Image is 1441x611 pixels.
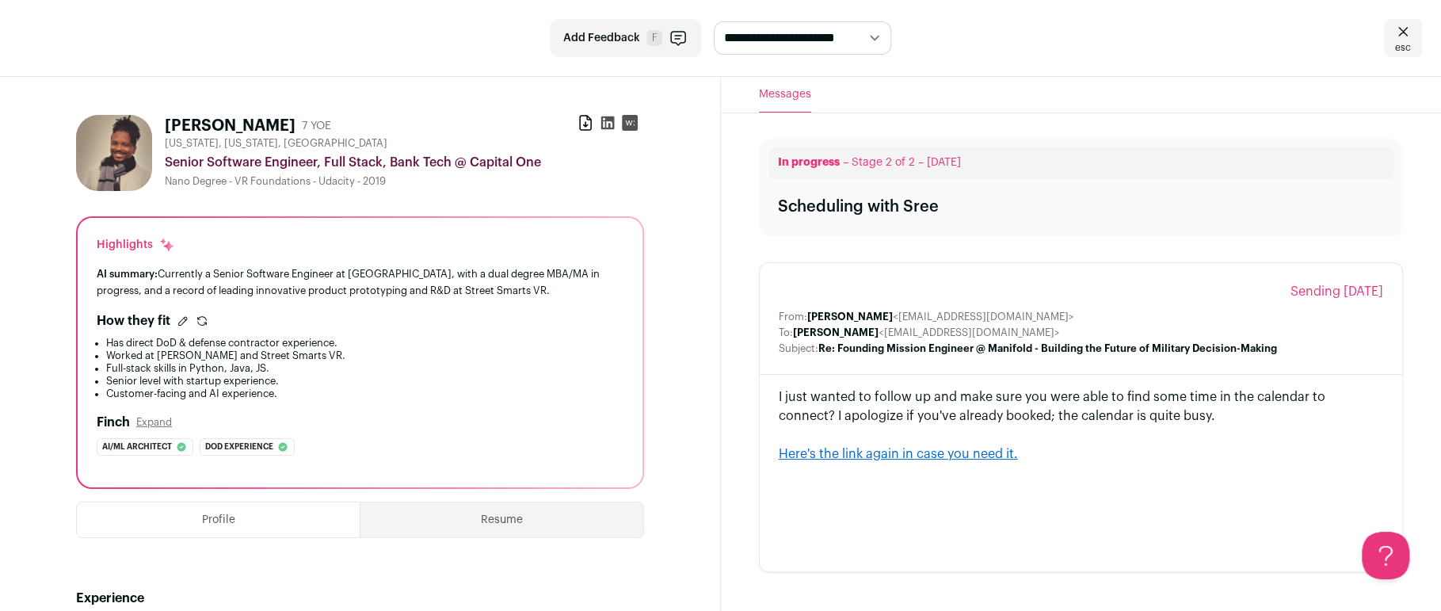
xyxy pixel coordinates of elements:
div: Scheduling with Sree [778,196,939,218]
h2: Experience [76,589,644,608]
iframe: Help Scout Beacon - Open [1362,532,1409,579]
span: Stage 2 of 2 [852,157,915,168]
dt: From: [779,311,807,323]
span: esc [1395,41,1411,54]
h2: Finch [97,413,130,432]
img: da4b3707fc20644041928b044fd43dab342bfc341a8626737d1d288acf2dd1ef.jpg [76,115,152,191]
span: [US_STATE], [US_STATE], [GEOGRAPHIC_DATA] [165,137,387,150]
button: Expand [136,416,172,429]
span: Ai/ml architect [102,439,172,455]
b: Re: Founding Mission Engineer @ Manifold - Building the Future of Military Decision-Making [818,343,1277,353]
span: In progress [778,157,840,168]
button: Resume [360,502,642,537]
span: [DATE] [927,157,961,168]
dt: To: [779,327,793,339]
li: Has direct DoD & defense contractor experience. [106,337,623,349]
span: Dod experience [205,439,273,455]
div: I just wanted to follow up and make sure you were able to find some time in the calendar to conne... [779,388,1384,426]
li: Full-stack skills in Python, Java, JS. [106,362,623,375]
dd: <[EMAIL_ADDRESS][DOMAIN_NAME]> [807,311,1074,323]
dd: <[EMAIL_ADDRESS][DOMAIN_NAME]> [793,327,1060,339]
span: F [646,30,662,46]
a: esc [1384,19,1422,57]
li: Worked at [PERSON_NAME] and Street Smarts VR. [106,349,623,362]
div: Currently a Senior Software Engineer at [GEOGRAPHIC_DATA], with a dual degree MBA/MA in progress,... [97,265,623,299]
dt: Subject: [779,342,818,355]
a: Here's the link again in case you need it. [779,448,1018,460]
button: Profile [77,502,360,537]
span: Add Feedback [563,30,640,46]
h1: [PERSON_NAME] [165,115,295,137]
span: Sending [DATE] [1290,282,1383,301]
li: Customer-facing and AI experience. [106,388,623,400]
h2: How they fit [97,311,170,330]
div: 7 YOE [302,118,331,134]
div: Nano Degree - VR Foundations - Udacity - 2019 [165,175,644,188]
button: Messages [759,77,811,113]
div: Senior Software Engineer, Full Stack, Bank Tech @ Capital One [165,153,644,172]
button: Add Feedback F [550,19,701,57]
li: Senior level with startup experience. [106,375,623,388]
span: AI summary: [97,269,158,279]
b: [PERSON_NAME] [807,311,893,322]
b: [PERSON_NAME] [793,327,879,338]
span: – [918,157,924,168]
div: Highlights [97,237,175,253]
span: – [843,157,848,168]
